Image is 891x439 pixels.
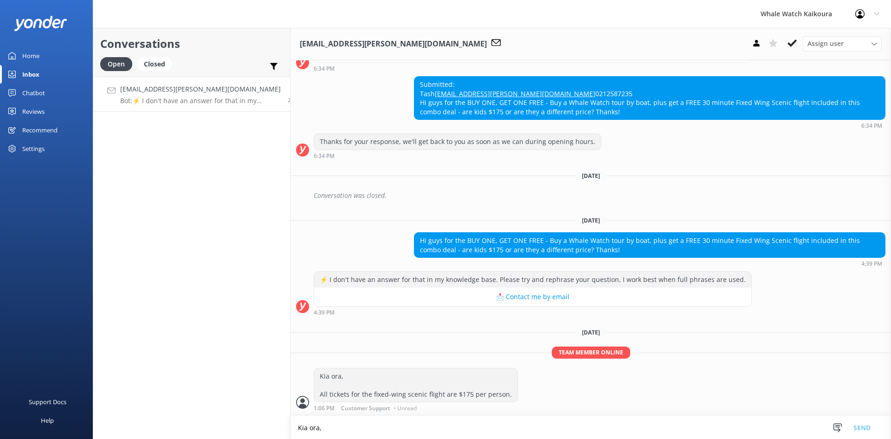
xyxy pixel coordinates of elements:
div: Sep 14 2025 01:06pm (UTC +12:00) Pacific/Auckland [314,405,518,411]
div: Kia ora, All tickets for the fixed-wing scenic flight are $175 per person. [314,368,517,402]
div: Assign User [803,36,882,51]
div: Sep 13 2025 04:39pm (UTC +12:00) Pacific/Auckland [314,309,752,315]
div: Aug 23 2025 06:34pm (UTC +12:00) Pacific/Auckland [314,152,601,159]
div: Recommend [22,121,58,139]
div: Sep 13 2025 04:39pm (UTC +12:00) Pacific/Auckland [414,260,885,267]
div: Thanks for your response, we'll get back to you as soon as we can during opening hours. [314,134,601,150]
strong: 6:34 PM [314,153,335,159]
a: Closed [137,59,177,69]
p: Bot: ⚡ I don't have an answer for that in my knowledge base. Please try and rephrase your questio... [120,97,281,105]
h3: [EMAIL_ADDRESS][PERSON_NAME][DOMAIN_NAME] [300,38,487,50]
div: Inbox [22,65,39,84]
div: Aug 23 2025 06:34pm (UTC +12:00) Pacific/Auckland [314,65,752,72]
div: Help [41,411,54,430]
div: Home [22,46,39,65]
div: Settings [22,139,45,158]
div: 2025-08-25T20:55:01.042 [296,188,885,203]
div: Chatbot [22,84,45,102]
div: ⚡ I don't have an answer for that in my knowledge base. Please try and rephrase your question, I ... [314,272,751,288]
span: [DATE] [576,216,606,224]
a: Open [100,59,137,69]
h4: [EMAIL_ADDRESS][PERSON_NAME][DOMAIN_NAME] [120,84,281,94]
div: Open [100,57,132,71]
img: yonder-white-logo.png [14,16,67,31]
span: [DATE] [576,172,606,180]
div: Support Docs [29,393,66,411]
span: • Unread [394,406,417,411]
span: Assign user [807,39,844,49]
div: Conversation was closed. [314,188,885,203]
strong: 6:34 PM [861,123,882,129]
div: Submitted: Tash 0212587235 Hi guys for the BUY ONE, GET ONE FREE - Buy a Whale Watch tour by boat... [414,77,885,119]
button: 📩 Contact me by email [314,288,751,306]
a: [EMAIL_ADDRESS][PERSON_NAME][DOMAIN_NAME] [435,89,595,98]
a: [EMAIL_ADDRESS][PERSON_NAME][DOMAIN_NAME]Bot:⚡ I don't have an answer for that in my knowledge ba... [93,77,290,111]
div: Closed [137,57,172,71]
strong: 4:39 PM [861,261,882,267]
span: Team member online [552,347,630,358]
strong: 4:39 PM [314,310,335,315]
span: Customer Support [341,406,390,411]
strong: 6:34 PM [314,66,335,72]
span: [DATE] [576,328,606,336]
div: Aug 23 2025 06:34pm (UTC +12:00) Pacific/Auckland [414,122,885,129]
strong: 1:06 PM [314,406,335,411]
h2: Conversations [100,35,283,52]
span: Sep 13 2025 04:39pm (UTC +12:00) Pacific/Auckland [288,96,298,104]
div: Hi guys for the BUY ONE, GET ONE FREE - Buy a Whale Watch tour by boat, plus get a FREE 30 minute... [414,233,885,257]
div: Reviews [22,102,45,121]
